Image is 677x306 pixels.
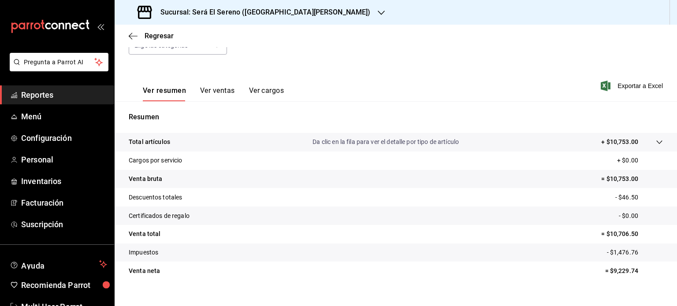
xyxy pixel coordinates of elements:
p: = $9,229.74 [605,266,663,276]
button: Pregunta a Parrot AI [10,53,108,71]
span: Personal [21,154,107,166]
span: Configuración [21,132,107,144]
div: navigation tabs [143,86,284,101]
p: = $10,706.50 [601,229,663,239]
p: Venta neta [129,266,160,276]
p: Venta bruta [129,174,162,184]
button: Regresar [129,32,174,40]
p: + $0.00 [617,156,663,165]
span: Facturación [21,197,107,209]
span: Menú [21,111,107,122]
span: Inventarios [21,175,107,187]
p: Cargos por servicio [129,156,182,165]
p: Resumen [129,112,663,122]
p: Venta total [129,229,160,239]
a: Pregunta a Parrot AI [6,64,108,73]
button: Ver resumen [143,86,186,101]
span: Pregunta a Parrot AI [24,58,95,67]
p: + $10,753.00 [601,137,638,147]
span: Recomienda Parrot [21,279,107,291]
button: Ver ventas [200,86,235,101]
span: Suscripción [21,218,107,230]
button: Ver cargos [249,86,284,101]
p: = $10,753.00 [601,174,663,184]
h3: Sucursal: Será El Sereno ([GEOGRAPHIC_DATA][PERSON_NAME]) [153,7,371,18]
p: - $1,476.76 [607,248,663,257]
span: Regresar [145,32,174,40]
p: - $46.50 [615,193,663,202]
p: - $0.00 [619,211,663,221]
button: Exportar a Excel [603,81,663,91]
p: Impuestos [129,248,158,257]
p: Descuentos totales [129,193,182,202]
p: Da clic en la fila para ver el detalle por tipo de artículo [312,137,459,147]
p: Certificados de regalo [129,211,190,221]
span: Reportes [21,89,107,101]
span: Ayuda [21,259,96,269]
p: Total artículos [129,137,170,147]
button: open_drawer_menu [97,23,104,30]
